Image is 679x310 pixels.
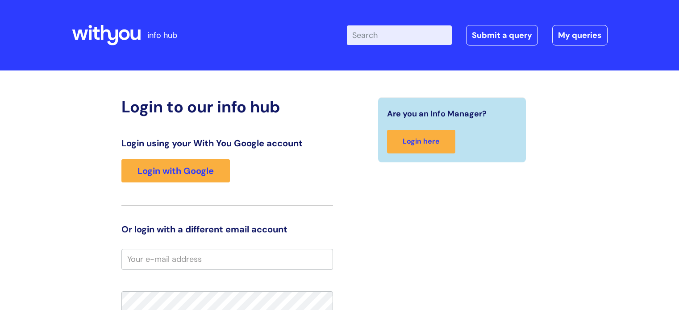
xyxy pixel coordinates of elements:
[347,25,452,45] input: Search
[466,25,538,45] a: Submit a query
[147,28,177,42] p: info hub
[552,25,608,45] a: My queries
[121,224,333,235] h3: Or login with a different email account
[387,130,455,153] a: Login here
[121,159,230,182] a: Login with Google
[121,138,333,149] h3: Login using your With You Google account
[121,249,333,269] input: Your e-mail address
[387,107,487,121] span: Are you an Info Manager?
[121,97,333,116] h2: Login to our info hub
